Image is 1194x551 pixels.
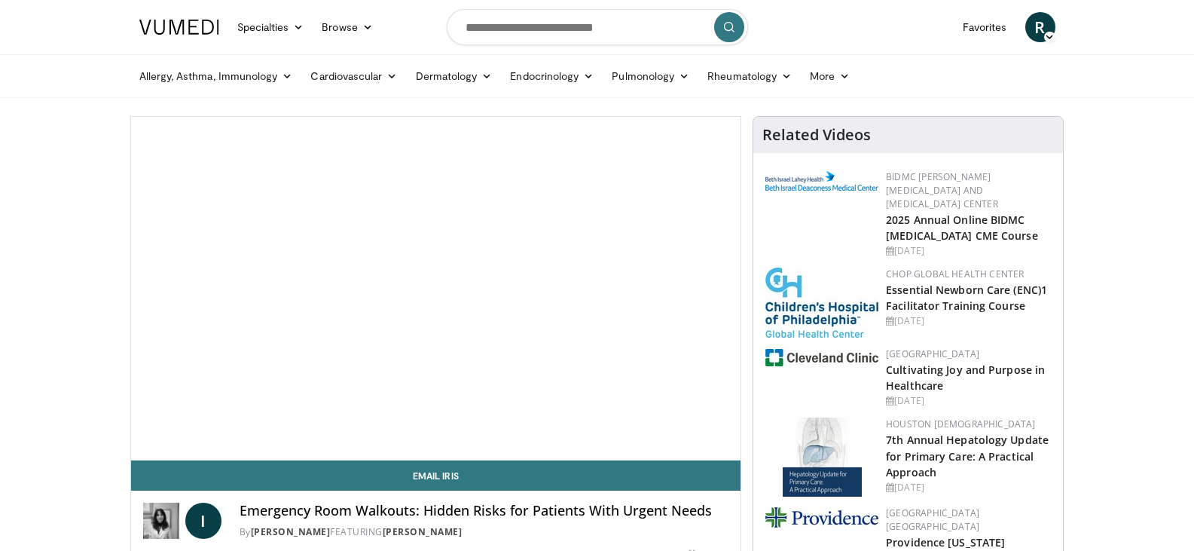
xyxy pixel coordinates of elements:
[131,117,741,461] video-js: Video Player
[131,461,741,491] a: Email Iris
[240,503,729,519] h4: Emergency Room Walkouts: Hidden Risks for Patients With Urgent Needs
[765,268,878,338] img: 8fbf8b72-0f77-40e1-90f4-9648163fd298.jpg.150x105_q85_autocrop_double_scale_upscale_version-0.2.jpg
[251,525,331,538] a: [PERSON_NAME]
[886,418,1035,430] a: Houston [DEMOGRAPHIC_DATA]
[886,363,1045,393] a: Cultivating Joy and Purpose in Healthcare
[301,61,406,91] a: Cardiovascular
[886,268,1024,280] a: CHOP Global Health Center
[886,314,1051,328] div: [DATE]
[886,170,998,210] a: BIDMC [PERSON_NAME][MEDICAL_DATA] and [MEDICAL_DATA] Center
[501,61,603,91] a: Endocrinology
[383,525,463,538] a: [PERSON_NAME]
[801,61,859,91] a: More
[886,507,979,533] a: [GEOGRAPHIC_DATA] [GEOGRAPHIC_DATA]
[954,12,1016,42] a: Favorites
[185,503,221,539] a: I
[130,61,302,91] a: Allergy, Asthma, Immunology
[313,12,382,42] a: Browse
[765,507,878,528] img: 9aead070-c8c9-47a8-a231-d8565ac8732e.png.150x105_q85_autocrop_double_scale_upscale_version-0.2.jpg
[143,503,179,539] img: Dr. Iris Gorfinkel
[886,213,1038,243] a: 2025 Annual Online BIDMC [MEDICAL_DATA] CME Course
[886,244,1051,258] div: [DATE]
[765,171,878,191] img: c96b19ec-a48b-46a9-9095-935f19585444.png.150x105_q85_autocrop_double_scale_upscale_version-0.2.png
[603,61,698,91] a: Pulmonology
[762,126,871,144] h4: Related Videos
[886,481,1051,494] div: [DATE]
[240,525,729,539] div: By FEATURING
[886,433,1049,479] a: 7th Annual Hepatology Update for Primary Care: A Practical Approach
[765,349,878,366] img: 1ef99228-8384-4f7a-af87-49a18d542794.png.150x105_q85_autocrop_double_scale_upscale_version-0.2.jpg
[783,418,862,497] img: 83b65fa9-3c25-403e-891e-c43026028dd2.jpg.150x105_q85_autocrop_double_scale_upscale_version-0.2.jpg
[886,283,1047,313] a: Essential Newborn Care (ENC)1 Facilitator Training Course
[407,61,502,91] a: Dermatology
[447,9,748,45] input: Search topics, interventions
[228,12,313,42] a: Specialties
[886,347,979,360] a: [GEOGRAPHIC_DATA]
[698,61,801,91] a: Rheumatology
[1025,12,1055,42] a: R
[139,20,219,35] img: VuMedi Logo
[886,394,1051,408] div: [DATE]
